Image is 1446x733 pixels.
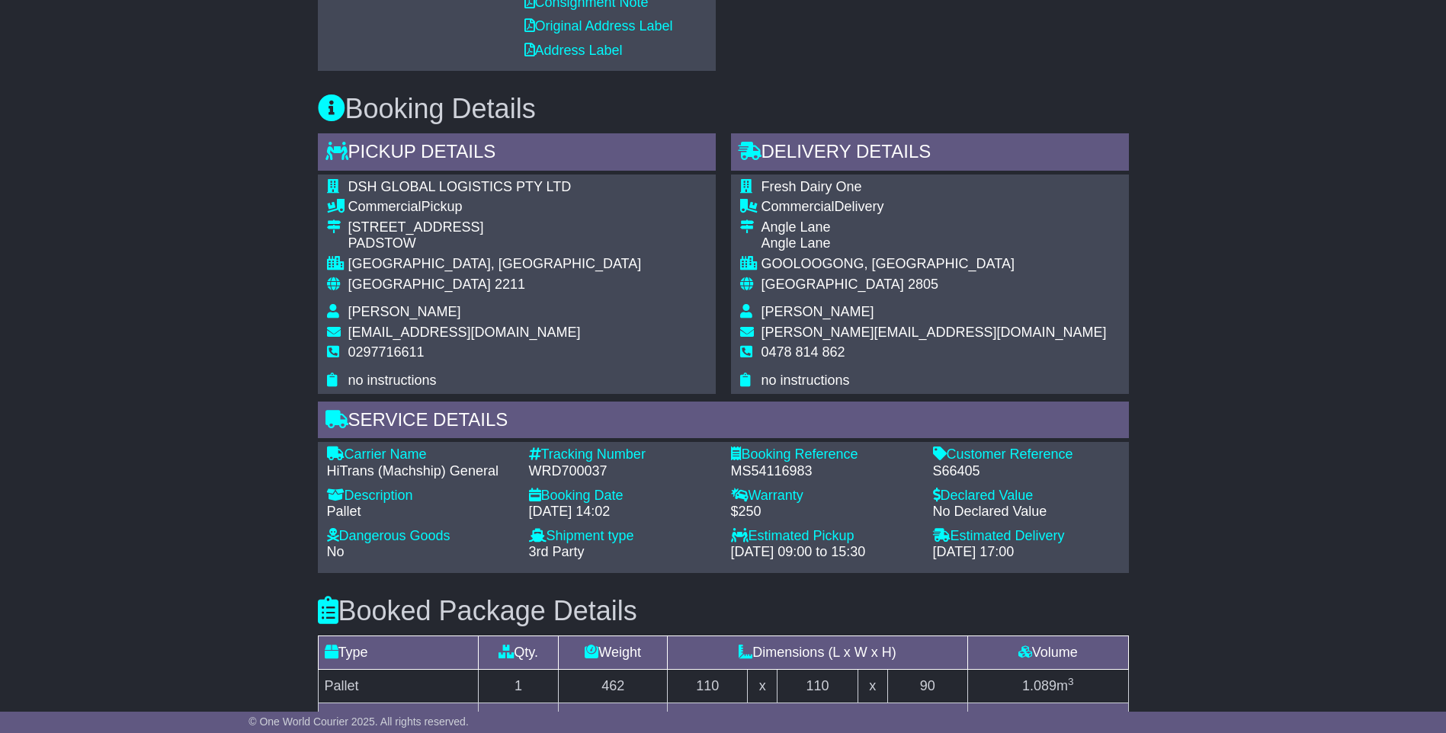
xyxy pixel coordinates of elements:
td: Type [318,635,478,669]
td: Pallet [318,669,478,703]
span: 0297716611 [348,344,425,360]
div: Estimated Pickup [731,528,918,545]
span: Fresh Dairy One [761,179,862,194]
div: GOOLOOGONG, [GEOGRAPHIC_DATA] [761,256,1107,273]
div: S66405 [933,463,1120,480]
span: [PERSON_NAME][EMAIL_ADDRESS][DOMAIN_NAME] [761,325,1107,340]
sup: 3 [1068,709,1074,721]
div: Carrier Name [327,447,514,463]
td: 110 [778,669,858,703]
span: no instructions [761,373,850,388]
div: Booking Date [529,488,716,504]
span: 2211 [495,277,525,292]
span: [EMAIL_ADDRESS][DOMAIN_NAME] [348,325,581,340]
td: m [967,669,1128,703]
div: $250 [731,504,918,520]
h3: Booked Package Details [318,596,1129,626]
div: WRD700037 [529,463,716,480]
td: x [858,669,887,703]
div: Angle Lane [761,235,1107,252]
div: Booking Reference [731,447,918,463]
div: [DATE] 09:00 to 15:30 [731,544,918,561]
div: Shipment type [529,528,716,545]
span: [PERSON_NAME] [348,304,461,319]
span: [PERSON_NAME] [761,304,874,319]
span: Commercial [348,199,422,214]
div: Dangerous Goods [327,528,514,545]
span: [GEOGRAPHIC_DATA] [348,277,491,292]
div: [GEOGRAPHIC_DATA], [GEOGRAPHIC_DATA] [348,256,642,273]
div: Tracking Number [529,447,716,463]
div: [DATE] 14:02 [529,504,716,520]
td: 110 [668,669,748,703]
a: Original Address Label [524,18,673,34]
a: Address Label [524,43,623,58]
div: Delivery [761,199,1107,216]
div: PADSTOW [348,235,642,252]
div: Pickup Details [318,133,716,174]
td: Volume [967,635,1128,669]
span: No [327,544,345,559]
div: Angle Lane [761,219,1107,236]
h3: Booking Details [318,94,1129,124]
div: [DATE] 17:00 [933,544,1120,561]
td: Dimensions (L x W x H) [668,635,968,669]
div: HiTrans (Machship) General [327,463,514,480]
span: [GEOGRAPHIC_DATA] [761,277,904,292]
td: x [748,669,778,703]
td: Weight [559,635,668,669]
span: 3rd Party [529,544,585,559]
td: 90 [887,669,967,703]
div: Estimated Delivery [933,528,1120,545]
sup: 3 [1068,676,1074,687]
span: Commercial [761,199,835,214]
td: 462 [559,669,668,703]
td: Qty. [478,635,558,669]
div: Customer Reference [933,447,1120,463]
div: MS54116983 [731,463,918,480]
span: DSH GLOBAL LOGISTICS PTY LTD [348,179,572,194]
div: Pickup [348,199,642,216]
span: 1.089 [1022,678,1056,693]
div: Declared Value [933,488,1120,504]
div: No Declared Value [933,504,1120,520]
span: 2805 [908,277,938,292]
span: © One World Courier 2025. All rights reserved. [248,715,469,728]
div: Pallet [327,504,514,520]
div: Description [327,488,514,504]
span: 0478 814 862 [761,344,845,360]
span: no instructions [348,373,437,388]
div: Delivery Details [731,133,1129,174]
div: Service Details [318,402,1129,443]
div: Warranty [731,488,918,504]
td: 1 [478,669,558,703]
div: [STREET_ADDRESS] [348,219,642,236]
